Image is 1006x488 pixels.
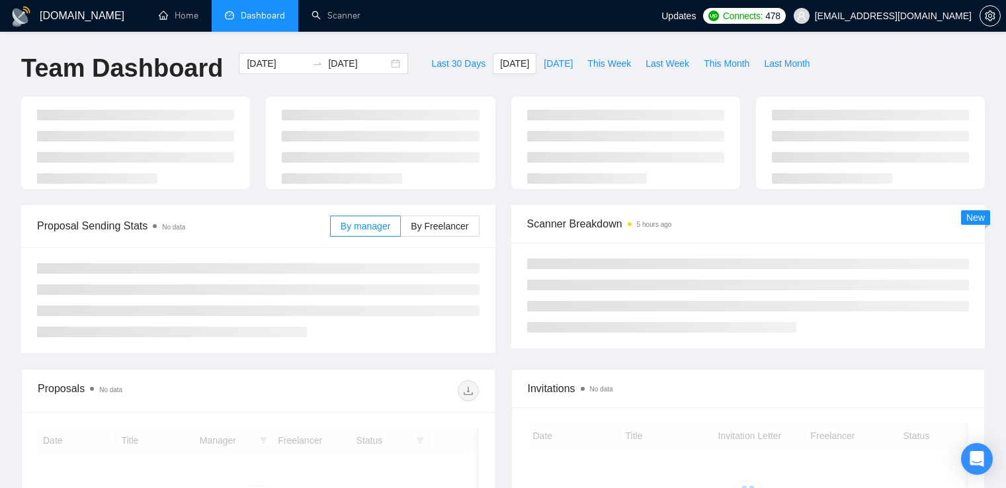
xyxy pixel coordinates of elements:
a: homeHome [159,10,198,21]
button: Last 30 Days [424,53,493,74]
button: This Month [696,53,757,74]
span: Dashboard [241,10,285,21]
span: Proposal Sending Stats [37,218,330,234]
span: swap-right [312,58,323,69]
span: Invitations [528,380,969,397]
span: user [797,11,806,20]
button: This Week [580,53,638,74]
span: dashboard [225,11,234,20]
span: Last Month [764,56,810,71]
input: Start date [247,56,307,71]
img: upwork-logo.png [708,11,719,21]
button: [DATE] [536,53,580,74]
span: New [966,212,985,223]
time: 5 hours ago [637,221,672,228]
span: Last Week [646,56,689,71]
span: By manager [341,221,390,231]
div: Proposals [38,380,258,401]
span: Updates [661,11,696,21]
span: No data [162,224,185,231]
span: No data [590,386,613,393]
a: setting [980,11,1001,21]
button: [DATE] [493,53,536,74]
button: setting [980,5,1001,26]
span: 478 [765,9,780,23]
div: Open Intercom Messenger [961,443,993,475]
span: This Week [587,56,631,71]
span: to [312,58,323,69]
span: Connects: [723,9,763,23]
span: No data [99,386,122,393]
h1: Team Dashboard [21,53,223,84]
button: Last Week [638,53,696,74]
button: Last Month [757,53,817,74]
span: By Freelancer [411,221,468,231]
span: Last 30 Days [431,56,485,71]
span: [DATE] [500,56,529,71]
img: logo [11,6,32,27]
span: setting [980,11,1000,21]
span: Scanner Breakdown [527,216,970,232]
input: End date [328,56,388,71]
span: [DATE] [544,56,573,71]
a: searchScanner [312,10,360,21]
span: This Month [704,56,749,71]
